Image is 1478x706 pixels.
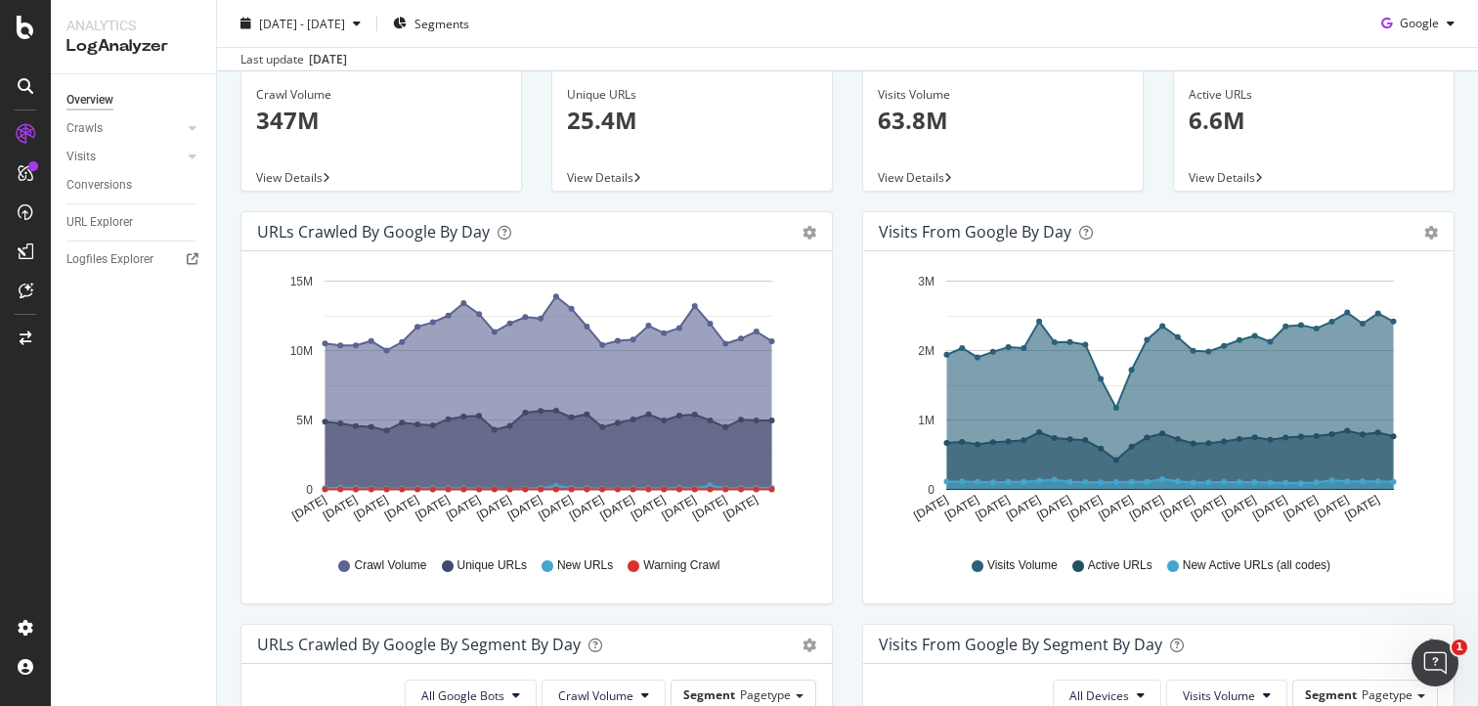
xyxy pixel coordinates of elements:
[1305,686,1357,703] span: Segment
[567,104,817,137] p: 25.4M
[918,414,935,427] text: 1M
[66,147,183,167] a: Visits
[1189,169,1255,186] span: View Details
[879,267,1438,539] svg: A chart.
[942,493,981,523] text: [DATE]
[290,275,313,288] text: 15M
[918,275,935,288] text: 3M
[1189,86,1439,104] div: Active URLs
[721,493,761,523] text: [DATE]
[66,147,96,167] div: Visits
[683,686,735,703] span: Segment
[505,493,544,523] text: [DATE]
[1343,493,1382,523] text: [DATE]
[66,212,202,233] a: URL Explorer
[1127,493,1166,523] text: [DATE]
[66,90,113,110] div: Overview
[1362,686,1413,703] span: Pagetype
[878,169,944,186] span: View Details
[1069,687,1129,704] span: All Devices
[66,90,202,110] a: Overview
[1373,8,1462,39] button: Google
[457,557,527,574] span: Unique URLs
[537,493,576,523] text: [DATE]
[257,222,490,242] div: URLs Crawled by Google by day
[1189,493,1228,523] text: [DATE]
[66,175,132,196] div: Conversions
[643,557,719,574] span: Warning Crawl
[928,483,935,497] text: 0
[1088,557,1152,574] span: Active URLs
[66,212,133,233] div: URL Explorer
[66,35,200,58] div: LogAnalyzer
[878,104,1128,137] p: 63.8M
[1312,493,1351,523] text: [DATE]
[1034,493,1073,523] text: [DATE]
[1158,493,1197,523] text: [DATE]
[987,557,1058,574] span: Visits Volume
[321,493,360,523] text: [DATE]
[66,175,202,196] a: Conversions
[66,249,153,270] div: Logfiles Explorer
[257,635,581,654] div: URLs Crawled by Google By Segment By Day
[66,249,202,270] a: Logfiles Explorer
[66,118,183,139] a: Crawls
[256,104,506,137] p: 347M
[1004,493,1043,523] text: [DATE]
[256,169,323,186] span: View Details
[973,493,1012,523] text: [DATE]
[233,8,369,39] button: [DATE] - [DATE]
[1282,493,1321,523] text: [DATE]
[879,222,1071,242] div: Visits from Google by day
[567,86,817,104] div: Unique URLs
[296,414,313,427] text: 5M
[289,493,328,523] text: [DATE]
[558,687,633,704] span: Crawl Volume
[878,86,1128,104] div: Visits Volume
[240,51,347,68] div: Last update
[879,635,1162,654] div: Visits from Google By Segment By Day
[309,51,347,68] div: [DATE]
[414,15,469,31] span: Segments
[413,493,452,523] text: [DATE]
[385,8,477,39] button: Segments
[421,687,504,704] span: All Google Bots
[911,493,950,523] text: [DATE]
[557,557,613,574] span: New URLs
[1183,687,1255,704] span: Visits Volume
[306,483,313,497] text: 0
[382,493,421,523] text: [DATE]
[1412,640,1458,686] iframe: Intercom live chat
[259,15,345,31] span: [DATE] - [DATE]
[354,557,426,574] span: Crawl Volume
[474,493,513,523] text: [DATE]
[1183,557,1330,574] span: New Active URLs (all codes)
[660,493,699,523] text: [DATE]
[803,639,816,652] div: gear
[1452,640,1467,655] span: 1
[567,169,633,186] span: View Details
[1096,493,1135,523] text: [DATE]
[1400,15,1439,31] span: Google
[803,226,816,240] div: gear
[351,493,390,523] text: [DATE]
[1250,493,1289,523] text: [DATE]
[918,344,935,358] text: 2M
[290,344,313,358] text: 10M
[444,493,483,523] text: [DATE]
[256,86,506,104] div: Crawl Volume
[257,267,816,539] svg: A chart.
[740,686,791,703] span: Pagetype
[1065,493,1105,523] text: [DATE]
[1189,104,1439,137] p: 6.6M
[567,493,606,523] text: [DATE]
[690,493,729,523] text: [DATE]
[1220,493,1259,523] text: [DATE]
[66,118,103,139] div: Crawls
[66,16,200,35] div: Analytics
[1424,226,1438,240] div: gear
[629,493,668,523] text: [DATE]
[598,493,637,523] text: [DATE]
